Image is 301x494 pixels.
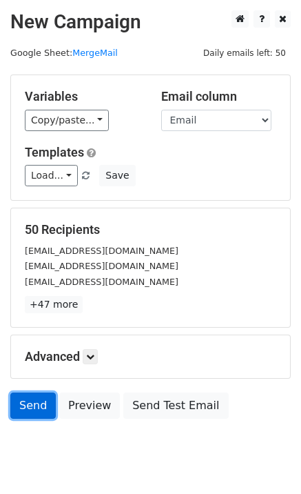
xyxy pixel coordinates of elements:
a: Copy/paste... [25,110,109,131]
a: Send Test Email [123,393,228,419]
small: Google Sheet: [10,48,118,58]
h5: Variables [25,89,141,104]
span: Daily emails left: 50 [198,46,291,61]
h5: 50 Recipients [25,222,276,237]
h5: Advanced [25,349,276,364]
a: Templates [25,145,84,159]
a: MergeMail [72,48,118,58]
small: [EMAIL_ADDRESS][DOMAIN_NAME] [25,277,178,287]
small: [EMAIL_ADDRESS][DOMAIN_NAME] [25,261,178,271]
small: [EMAIL_ADDRESS][DOMAIN_NAME] [25,246,178,256]
a: Preview [59,393,120,419]
a: Daily emails left: 50 [198,48,291,58]
h5: Email column [161,89,277,104]
h2: New Campaign [10,10,291,34]
iframe: Chat Widget [232,428,301,494]
button: Save [99,165,135,186]
a: +47 more [25,296,83,313]
a: Send [10,393,56,419]
a: Load... [25,165,78,186]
